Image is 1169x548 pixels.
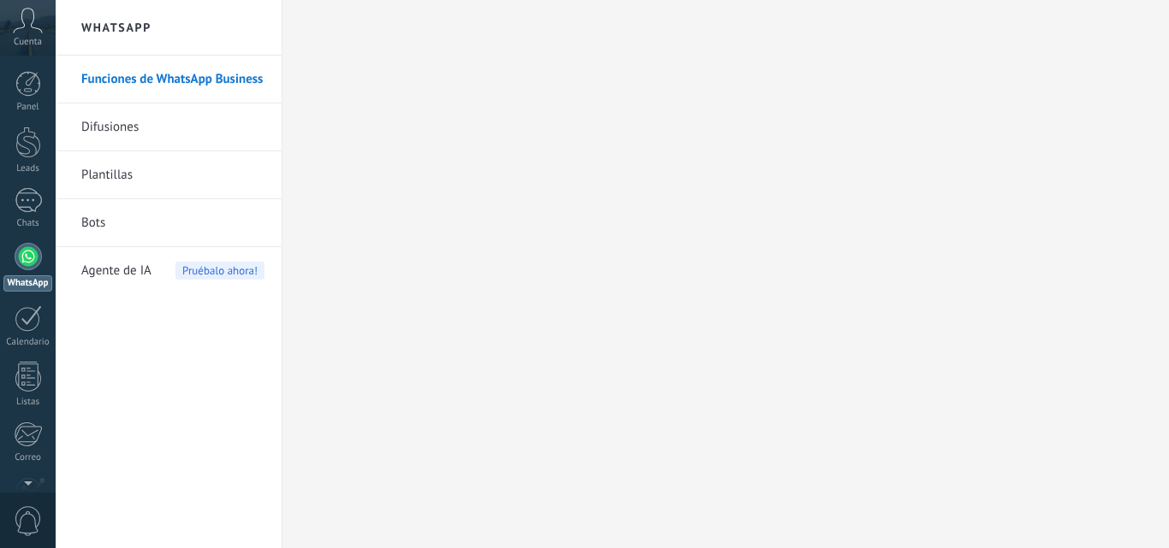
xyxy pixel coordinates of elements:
[56,151,282,199] li: Plantillas
[56,56,282,103] li: Funciones de WhatsApp Business
[3,275,52,292] div: WhatsApp
[3,337,53,348] div: Calendario
[3,102,53,113] div: Panel
[14,37,42,48] span: Cuenta
[81,151,264,199] a: Plantillas
[56,199,282,247] li: Bots
[3,218,53,229] div: Chats
[81,56,264,103] a: Funciones de WhatsApp Business
[56,247,282,294] li: Agente de IA
[81,247,151,295] span: Agente de IA
[81,199,264,247] a: Bots
[175,262,264,280] span: Pruébalo ahora!
[56,103,282,151] li: Difusiones
[3,163,53,174] div: Leads
[81,247,264,295] a: Agente de IAPruébalo ahora!
[81,103,264,151] a: Difusiones
[3,397,53,408] div: Listas
[3,452,53,463] div: Correo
